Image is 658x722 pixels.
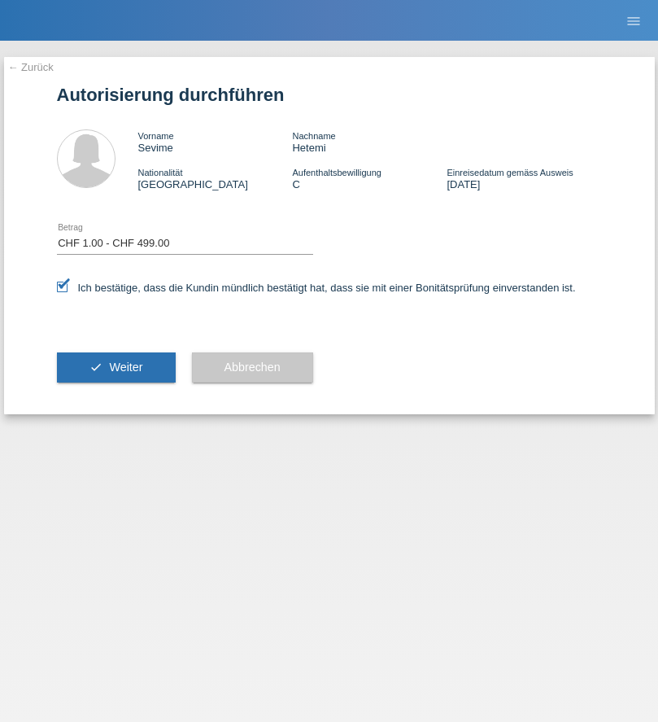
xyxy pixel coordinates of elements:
button: check Weiter [57,352,176,383]
h1: Autorisierung durchführen [57,85,602,105]
div: [GEOGRAPHIC_DATA] [138,166,293,190]
div: [DATE] [447,166,601,190]
i: check [89,361,102,374]
span: Abbrechen [224,361,281,374]
div: Sevime [138,129,293,154]
span: Nationalität [138,168,183,177]
a: menu [617,15,650,25]
span: Vorname [138,131,174,141]
span: Nachname [292,131,335,141]
span: Weiter [109,361,142,374]
a: ← Zurück [8,61,54,73]
div: C [292,166,447,190]
span: Aufenthaltsbewilligung [292,168,381,177]
span: Einreisedatum gemäss Ausweis [447,168,573,177]
label: Ich bestätige, dass die Kundin mündlich bestätigt hat, dass sie mit einer Bonitätsprüfung einvers... [57,282,576,294]
i: menu [625,13,642,29]
button: Abbrechen [192,352,313,383]
div: Hetemi [292,129,447,154]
